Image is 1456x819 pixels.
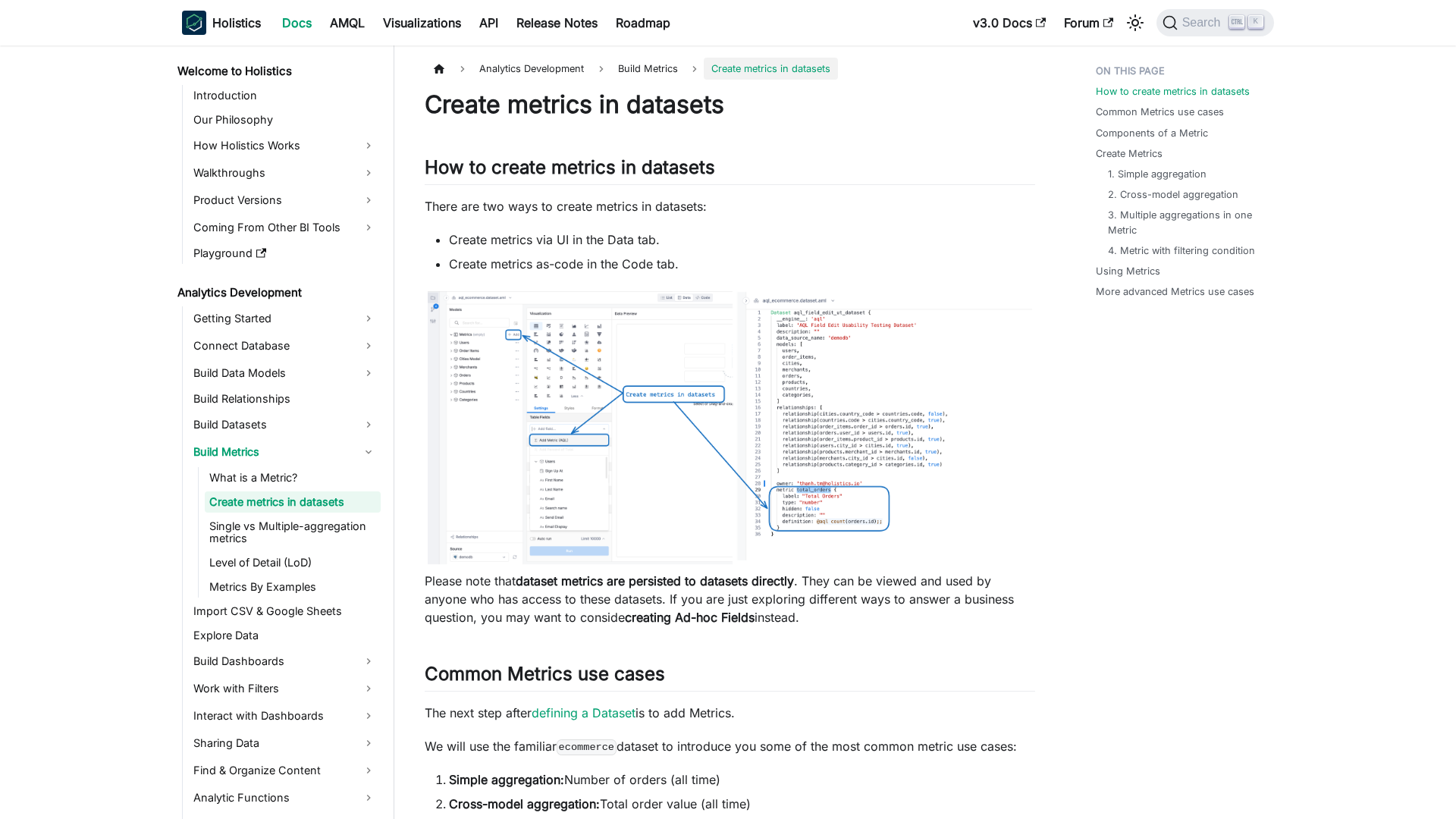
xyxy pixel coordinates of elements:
a: defining a Dataset [532,705,635,720]
a: Build Metrics [189,440,381,464]
a: How Holistics Works [189,133,381,158]
nav: Breadcrumbs [425,58,1035,80]
h1: Create metrics in datasets [425,89,1035,120]
a: Coming From Other BI Tools [189,215,381,240]
a: Level of Detail (LoD) [205,552,381,573]
h2: Common Metrics use cases [425,663,1035,692]
code: ecommerce [557,739,617,755]
a: More advanced Metrics use cases [1096,284,1254,299]
a: Build Data Models [189,361,381,385]
a: Welcome to Holistics [173,61,381,82]
a: Using Metrics [1096,264,1160,278]
li: Number of orders (all time) [449,770,1035,789]
li: Create metrics as-code in the Code tab. [449,255,1035,273]
a: 4. Metric with filtering condition [1108,243,1255,258]
a: Import CSV & Google Sheets [189,601,381,622]
a: Interact with Dashboards [189,704,381,728]
span: Analytics Development [472,58,591,80]
img: Holistics [182,11,206,35]
b: Holistics [212,14,261,32]
a: v3.0 Docs [964,11,1055,35]
p: There are two ways to create metrics in datasets: [425,197,1035,215]
a: Create Metrics [1096,146,1163,161]
a: Components of a Metric [1096,126,1208,140]
a: Analytics Development [173,282,381,303]
a: Sharing Data [189,731,381,755]
a: HolisticsHolistics [182,11,261,35]
a: Introduction [189,85,381,106]
a: Build Dashboards [189,649,381,673]
p: Please note that . They can be viewed and used by anyone who has access to these datasets. If you... [425,572,1035,626]
strong: Cross-model aggregation: [449,796,600,811]
a: Common Metrics use cases [1096,105,1224,119]
span: Build Metrics [610,58,686,80]
a: Create metrics in datasets [205,491,381,513]
a: Visualizations [374,11,470,35]
strong: creating Ad-hoc Fields [625,610,755,625]
a: Product Versions [189,188,381,212]
span: Search [1178,16,1230,30]
a: API [470,11,507,35]
a: Docs [273,11,321,35]
a: Playground [189,243,381,264]
a: Work with Filters [189,676,381,701]
button: Search (Ctrl+K) [1156,9,1274,36]
a: Our Philosophy [189,109,381,130]
a: Explore Data [189,625,381,646]
button: Switch between dark and light mode (currently light mode) [1123,11,1147,35]
a: Connect Database [189,334,381,358]
img: aql-create-dataset-metrics [425,288,1035,567]
a: What is a Metric? [205,467,381,488]
strong: dataset metrics are persisted to datasets directly [516,573,794,588]
a: Single vs Multiple-aggregation metrics [205,516,381,549]
nav: Docs sidebar [167,45,394,819]
a: 2. Cross-model aggregation [1108,187,1238,202]
a: Find & Organize Content [189,758,381,783]
kbd: K [1248,15,1263,29]
h2: How to create metrics in datasets [425,156,1035,185]
a: 1. Simple aggregation [1108,167,1207,181]
li: Create metrics via UI in the Data tab. [449,231,1035,249]
a: Home page [425,58,453,80]
a: Build Relationships [189,388,381,409]
a: Roadmap [607,11,679,35]
a: Analytic Functions [189,786,381,810]
a: Walkthroughs [189,161,381,185]
strong: Simple aggregation: [449,772,564,787]
li: Total order value (all time) [449,795,1035,813]
a: AMQL [321,11,374,35]
a: Build Datasets [189,413,381,437]
a: Release Notes [507,11,607,35]
a: 3. Multiple aggregations in one Metric [1108,208,1259,237]
p: The next step after is to add Metrics. [425,704,1035,722]
a: How to create metrics in datasets [1096,84,1250,99]
p: We will use the familiar dataset to introduce you some of the most common metric use cases: [425,737,1035,755]
span: Create metrics in datasets [704,58,838,80]
a: Forum [1055,11,1122,35]
a: Getting Started [189,306,381,331]
a: Metrics By Examples [205,576,381,598]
